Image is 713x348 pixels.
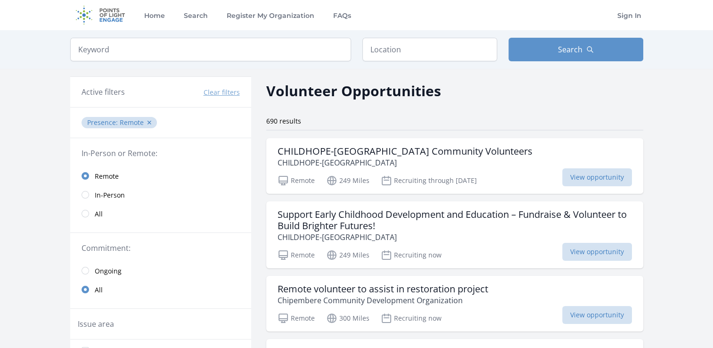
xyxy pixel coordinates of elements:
[70,166,251,185] a: Remote
[95,209,103,219] span: All
[95,191,125,200] span: In-Person
[266,138,643,194] a: CHILDHOPE-[GEOGRAPHIC_DATA] Community Volunteers CHILDHOPE-[GEOGRAPHIC_DATA] Remote 249 Miles Rec...
[562,243,632,261] span: View opportunity
[78,318,114,330] legend: Issue area
[95,285,103,295] span: All
[70,280,251,299] a: All
[381,175,477,186] p: Recruiting through [DATE]
[70,204,251,223] a: All
[70,185,251,204] a: In-Person
[266,80,441,101] h2: Volunteer Opportunities
[562,306,632,324] span: View opportunity
[278,209,632,232] h3: Support Early Childhood Development and Education – Fundraise & Volunteer to Build Brighter Futures!
[87,118,120,127] span: Presence :
[204,88,240,97] button: Clear filters
[278,232,632,243] p: CHILDHOPE-[GEOGRAPHIC_DATA]
[82,86,125,98] h3: Active filters
[326,175,369,186] p: 249 Miles
[381,249,442,261] p: Recruiting now
[70,38,351,61] input: Keyword
[278,146,533,157] h3: CHILDHOPE-[GEOGRAPHIC_DATA] Community Volunteers
[326,249,369,261] p: 249 Miles
[278,175,315,186] p: Remote
[558,44,582,55] span: Search
[266,201,643,268] a: Support Early Childhood Development and Education – Fundraise & Volunteer to Build Brighter Futur...
[278,283,488,295] h3: Remote volunteer to assist in restoration project
[278,157,533,168] p: CHILDHOPE-[GEOGRAPHIC_DATA]
[147,118,152,127] button: ✕
[362,38,497,61] input: Location
[70,261,251,280] a: Ongoing
[82,148,240,159] legend: In-Person or Remote:
[381,313,442,324] p: Recruiting now
[326,313,369,324] p: 300 Miles
[82,242,240,254] legend: Commitment:
[278,295,488,306] p: Chipembere Community Development Organization
[562,168,632,186] span: View opportunity
[278,249,315,261] p: Remote
[95,172,119,181] span: Remote
[266,116,301,125] span: 690 results
[266,276,643,331] a: Remote volunteer to assist in restoration project Chipembere Community Development Organization R...
[120,118,144,127] span: Remote
[278,313,315,324] p: Remote
[508,38,643,61] button: Search
[95,266,122,276] span: Ongoing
